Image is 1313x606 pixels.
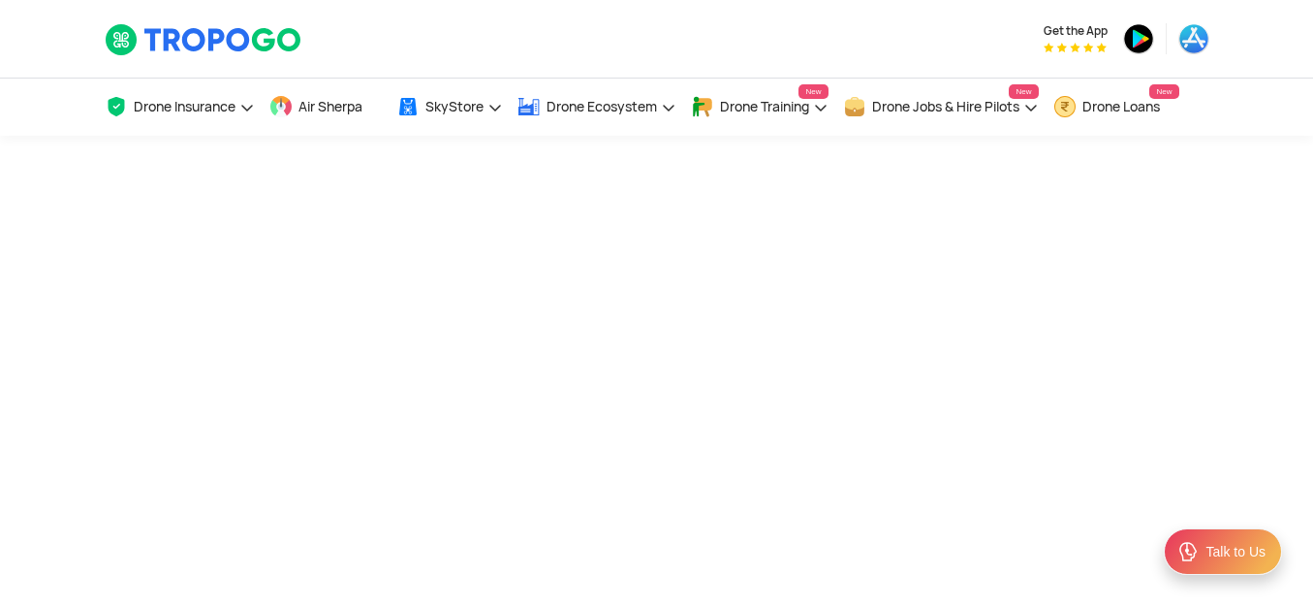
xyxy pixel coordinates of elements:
[425,99,484,114] span: SkyStore
[1123,23,1154,54] img: playstore
[396,79,503,136] a: SkyStore
[1149,84,1178,99] span: New
[298,99,362,114] span: Air Sherpa
[1044,23,1108,39] span: Get the App
[1178,23,1209,54] img: appstore
[517,79,676,136] a: Drone Ecosystem
[1176,540,1200,563] img: ic_Support.svg
[1053,79,1179,136] a: Drone LoansNew
[1044,43,1107,52] img: App Raking
[1009,84,1038,99] span: New
[872,99,1019,114] span: Drone Jobs & Hire Pilots
[269,79,382,136] a: Air Sherpa
[1206,542,1266,561] div: Talk to Us
[134,99,235,114] span: Drone Insurance
[105,23,303,56] img: TropoGo Logo
[720,99,809,114] span: Drone Training
[105,79,255,136] a: Drone Insurance
[691,79,828,136] a: Drone TrainingNew
[547,99,657,114] span: Drone Ecosystem
[1082,99,1160,114] span: Drone Loans
[798,84,828,99] span: New
[843,79,1039,136] a: Drone Jobs & Hire PilotsNew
